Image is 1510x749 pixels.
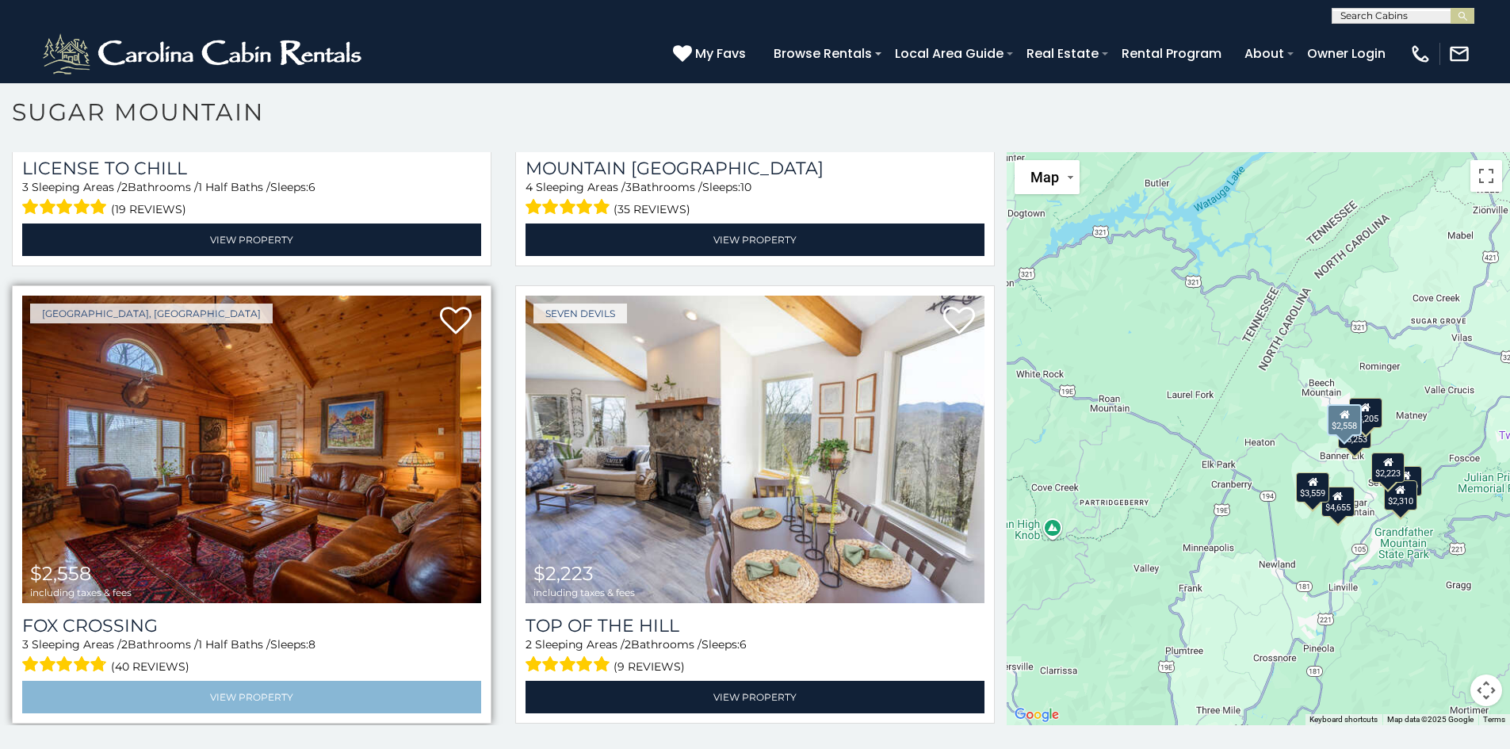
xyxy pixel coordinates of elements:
[308,180,315,194] span: 6
[198,637,270,652] span: 1 Half Baths /
[22,224,481,256] a: View Property
[22,637,29,652] span: 3
[625,180,632,194] span: 3
[625,637,631,652] span: 2
[887,40,1011,67] a: Local Area Guide
[30,587,132,598] span: including taxes & fees
[1409,43,1432,65] img: phone-regular-white.png
[22,180,29,194] span: 3
[198,180,270,194] span: 1 Half Baths /
[614,656,685,677] span: (9 reviews)
[695,44,746,63] span: My Favs
[1019,40,1107,67] a: Real Estate
[1011,705,1063,725] img: Google
[1030,169,1059,185] span: Map
[673,44,750,64] a: My Favs
[526,179,984,220] div: Sleeping Areas / Bathrooms / Sleeps:
[1339,418,1372,448] div: $5,253
[526,637,532,652] span: 2
[526,158,984,179] h3: Mountain Skye Lodge
[1309,714,1378,725] button: Keyboard shortcuts
[1015,160,1080,194] button: Change map style
[111,199,186,220] span: (19 reviews)
[22,615,481,636] a: Fox Crossing
[1321,486,1355,516] div: $4,655
[30,304,273,323] a: [GEOGRAPHIC_DATA], [GEOGRAPHIC_DATA]
[308,637,315,652] span: 8
[526,296,984,603] a: Top Of The Hill $2,223 including taxes & fees
[526,681,984,713] a: View Property
[22,179,481,220] div: Sleeping Areas / Bathrooms / Sleeps:
[1114,40,1229,67] a: Rental Program
[121,180,128,194] span: 2
[1011,705,1063,725] a: Open this area in Google Maps (opens a new window)
[440,305,472,338] a: Add to favorites
[766,40,880,67] a: Browse Rentals
[526,158,984,179] a: Mountain [GEOGRAPHIC_DATA]
[526,615,984,636] a: Top Of The Hill
[121,637,128,652] span: 2
[1372,453,1405,483] div: $2,223
[1483,715,1505,724] a: Terms
[943,305,975,338] a: Add to favorites
[22,158,481,179] a: License to Chill
[614,199,690,220] span: (35 reviews)
[22,296,481,603] a: Fox Crossing $2,558 including taxes & fees
[533,304,627,323] a: Seven Devils
[526,180,533,194] span: 4
[1299,40,1393,67] a: Owner Login
[1470,160,1502,192] button: Toggle fullscreen view
[740,637,747,652] span: 6
[526,296,984,603] img: Top Of The Hill
[1384,480,1417,510] div: $2,310
[1297,472,1330,503] div: $3,559
[1448,43,1470,65] img: mail-regular-white.png
[1470,674,1502,706] button: Map camera controls
[1328,403,1363,435] div: $2,558
[1237,40,1292,67] a: About
[533,587,635,598] span: including taxes & fees
[526,224,984,256] a: View Property
[22,681,481,713] a: View Property
[22,296,481,603] img: Fox Crossing
[1349,398,1382,428] div: $3,205
[1387,715,1474,724] span: Map data ©2025 Google
[40,30,369,78] img: White-1-2.png
[22,636,481,677] div: Sleeping Areas / Bathrooms / Sleeps:
[1390,466,1423,496] div: $2,039
[111,656,189,677] span: (40 reviews)
[526,636,984,677] div: Sleeping Areas / Bathrooms / Sleeps:
[30,562,91,585] span: $2,558
[533,562,594,585] span: $2,223
[740,180,751,194] span: 10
